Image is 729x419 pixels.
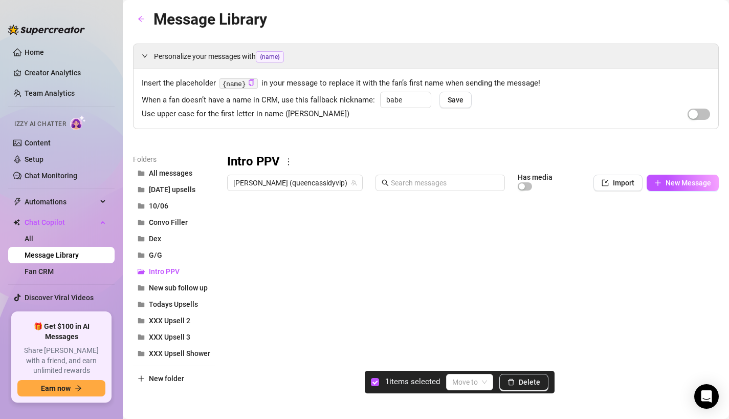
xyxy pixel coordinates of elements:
[385,376,440,388] article: 1 items selected
[25,267,54,276] a: Fan CRM
[14,119,66,129] span: Izzy AI Chatter
[75,385,82,392] span: arrow-right
[25,194,97,210] span: Automations
[25,235,33,243] a: All
[138,317,145,324] span: folder
[138,301,145,308] span: folder
[8,25,85,35] img: logo-BBDzfeDw.svg
[25,89,75,97] a: Team Analytics
[519,378,540,386] span: Delete
[227,154,280,170] h3: Intro PPV
[666,179,711,187] span: New Message
[133,296,215,312] button: Todays Upsells
[133,370,215,387] button: New folder
[248,79,255,87] button: Click to Copy
[133,345,215,362] button: XXX Upsell Shower
[138,268,145,275] span: folder-open
[41,384,71,392] span: Earn now
[233,175,357,191] span: Cassidy (queencassidyvip)
[138,202,145,209] span: folder
[142,94,375,107] span: When a fan doesn’t have a name in CRM, use this fallback nickname:
[138,186,145,193] span: folder
[25,65,106,81] a: Creator Analytics
[17,380,105,396] button: Earn nowarrow-right
[133,247,215,263] button: G/G
[25,251,79,259] a: Message Library
[507,379,515,386] span: delete
[654,179,661,186] span: plus
[248,79,255,86] span: copy
[153,7,267,31] article: Message Library
[284,157,293,166] span: more
[138,235,145,242] span: folder
[25,139,51,147] a: Content
[25,155,43,163] a: Setup
[13,198,21,206] span: thunderbolt
[138,350,145,357] span: folder
[602,179,609,186] span: import
[138,284,145,291] span: folder
[134,44,718,69] div: Personalize your messages with{name}
[70,115,86,130] img: AI Chatter
[138,15,145,23] span: arrow-left
[133,165,215,181] button: All messages
[133,154,215,165] article: Folders
[149,317,190,325] span: XXX Upsell 2
[391,177,499,188] input: Search messages
[499,374,548,390] button: Delete
[149,169,192,177] span: All messages
[149,300,198,308] span: Todays Upsells
[25,294,94,302] a: Discover Viral Videos
[647,175,719,191] button: New Message
[149,251,162,259] span: G/G
[382,179,389,186] span: search
[17,322,105,342] span: 🎁 Get $100 in AI Messages
[133,198,215,214] button: 10/06
[13,219,20,226] img: Chat Copilot
[142,53,148,59] span: expanded
[439,92,472,108] button: Save
[256,51,284,62] span: {name}
[149,267,180,276] span: Intro PPV
[149,333,190,341] span: XXX Upsell 3
[593,175,643,191] button: Import
[138,170,145,177] span: folder
[133,263,215,280] button: Intro PPV
[351,180,357,186] span: team
[25,172,77,180] a: Chat Monitoring
[25,48,44,56] a: Home
[149,185,195,194] span: [DATE] upsells
[149,284,208,292] span: New sub follow up
[133,280,215,296] button: New sub follow up
[133,312,215,329] button: XXX Upsell 2
[138,333,145,341] span: folder
[518,174,553,180] article: Has media
[133,181,215,198] button: [DATE] upsells
[154,51,710,62] span: Personalize your messages with
[219,78,258,89] code: {name}
[149,202,168,210] span: 10/06
[448,96,463,104] span: Save
[133,214,215,231] button: Convo Filler
[149,374,184,383] span: New folder
[149,349,210,358] span: XXX Upsell Shower
[694,384,719,409] div: Open Intercom Messenger
[133,231,215,247] button: Dex
[138,252,145,259] span: folder
[138,375,145,382] span: plus
[613,179,634,187] span: Import
[149,218,188,226] span: Convo Filler
[17,346,105,376] span: Share [PERSON_NAME] with a friend, and earn unlimited rewards
[142,108,349,120] span: Use upper case for the first letter in name ([PERSON_NAME])
[138,219,145,226] span: folder
[25,214,97,231] span: Chat Copilot
[133,329,215,345] button: XXX Upsell 3
[149,235,161,243] span: Dex
[142,77,710,90] span: Insert the placeholder in your message to replace it with the fan’s first name when sending the m...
